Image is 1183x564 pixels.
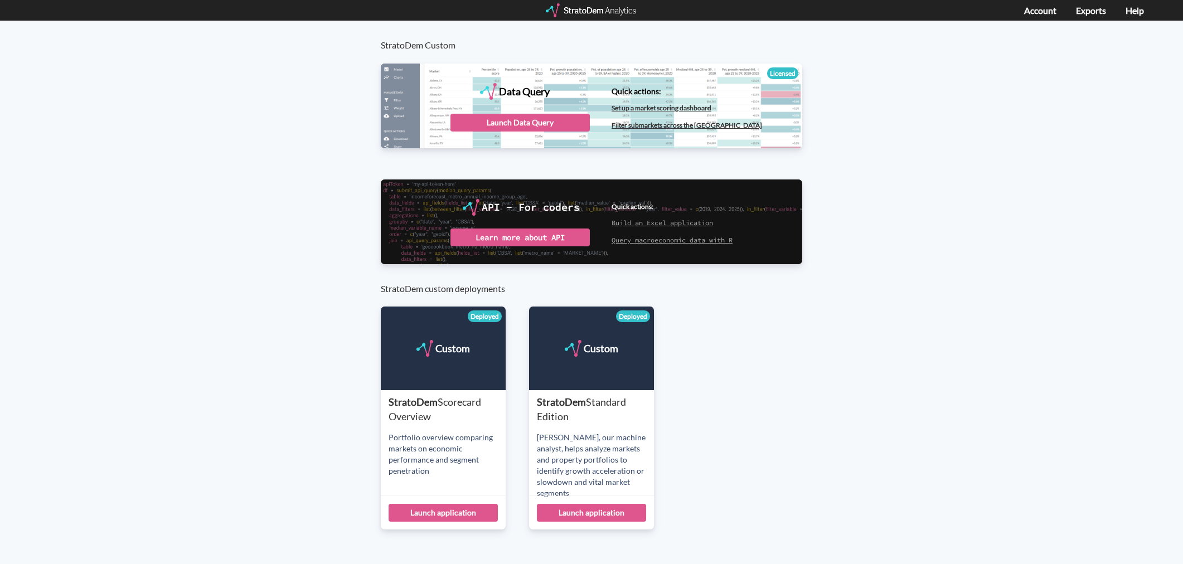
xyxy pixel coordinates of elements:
a: Help [1126,5,1144,16]
div: Learn more about API [450,228,590,246]
h4: Quick actions: [612,87,762,95]
div: StratoDem [389,395,506,424]
div: Data Query [499,83,550,100]
div: Launch application [389,504,498,522]
div: Custom [435,340,470,357]
span: Standard Edition [537,396,626,422]
a: Set up a market scoring dashboard [612,104,711,112]
div: Portfolio overview comparing markets on economic performance and segment penetration [389,432,506,477]
div: Deployed [616,310,650,322]
h3: StratoDem custom deployments [381,264,814,294]
a: Filter submarkets across the [GEOGRAPHIC_DATA] [612,121,762,129]
span: Scorecard Overview [389,396,481,422]
div: Deployed [468,310,502,322]
a: Account [1024,5,1056,16]
h3: StratoDem Custom [381,21,814,50]
div: StratoDem [537,395,654,424]
div: Custom [584,340,618,357]
a: Build an Excel application [612,218,713,227]
a: Exports [1076,5,1106,16]
div: Launch Data Query [450,114,590,132]
a: Query macroeconomic data with R [612,236,733,244]
div: API - For coders [482,199,580,216]
h4: Quick actions: [612,203,733,210]
div: Licensed [767,67,798,79]
div: Launch application [537,504,646,522]
div: [PERSON_NAME], our machine analyst, helps analyze markets and property portfolios to identify gro... [537,432,654,499]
